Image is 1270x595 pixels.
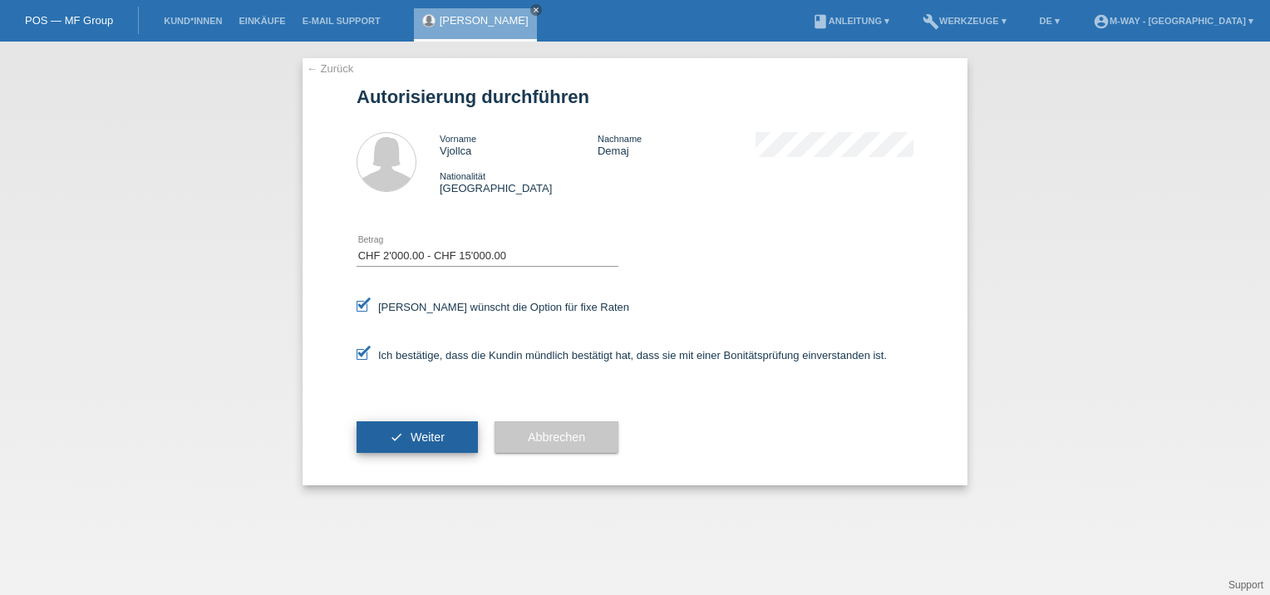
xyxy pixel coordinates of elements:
a: DE ▾ [1031,16,1068,26]
a: Einkäufe [230,16,293,26]
div: Demaj [598,132,756,157]
a: Support [1228,579,1263,591]
span: Abbrechen [528,430,585,444]
button: check Weiter [357,421,478,453]
i: book [812,13,829,30]
i: account_circle [1093,13,1110,30]
a: ← Zurück [307,62,353,75]
a: Kund*innen [155,16,230,26]
a: E-Mail Support [294,16,389,26]
a: account_circlem-way - [GEOGRAPHIC_DATA] ▾ [1085,16,1262,26]
a: [PERSON_NAME] [440,14,529,27]
span: Weiter [411,430,445,444]
span: Vorname [440,134,476,144]
a: bookAnleitung ▾ [804,16,898,26]
div: Vjollca [440,132,598,157]
h1: Autorisierung durchführen [357,86,913,107]
a: close [530,4,542,16]
a: POS — MF Group [25,14,113,27]
span: Nachname [598,134,642,144]
i: check [390,430,403,444]
div: [GEOGRAPHIC_DATA] [440,170,598,194]
i: build [923,13,939,30]
button: Abbrechen [495,421,618,453]
span: Nationalität [440,171,485,181]
i: close [532,6,540,14]
a: buildWerkzeuge ▾ [914,16,1015,26]
label: Ich bestätige, dass die Kundin mündlich bestätigt hat, dass sie mit einer Bonitätsprüfung einvers... [357,349,887,361]
label: [PERSON_NAME] wünscht die Option für fixe Raten [357,301,629,313]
